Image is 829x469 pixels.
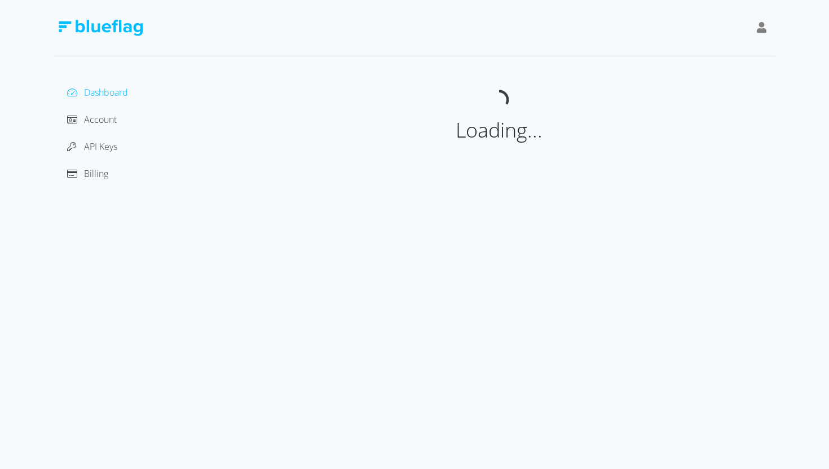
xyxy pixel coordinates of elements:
img: Blue Flag Logo [58,20,143,36]
a: Dashboard [67,86,128,99]
span: Dashboard [84,86,128,99]
span: Billing [84,167,108,180]
span: Account [84,113,117,126]
span: API Keys [84,140,117,153]
a: Account [67,113,117,126]
a: API Keys [67,140,117,153]
a: Billing [67,167,108,180]
span: Loading... [456,116,543,144]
